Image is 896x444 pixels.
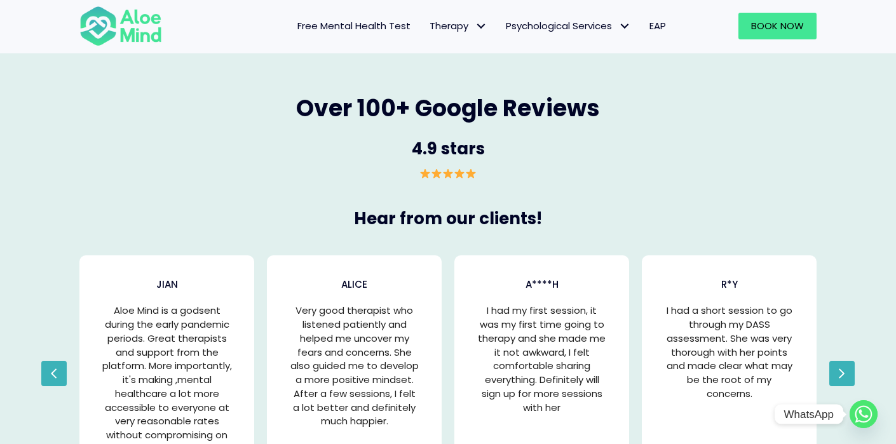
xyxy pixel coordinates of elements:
[41,361,67,386] button: Previous testimonial
[615,17,634,36] span: Psychological Services: submenu
[179,13,675,39] nav: Menu
[738,13,817,39] a: Book Now
[289,304,419,428] p: Very good therapist who listened patiently and helped me uncover my fears and concerns. She also ...
[276,278,432,291] h3: Alice
[354,207,542,230] span: Hear from our clients!
[640,13,675,39] a: EAP
[496,13,640,39] a: Psychological ServicesPsychological Services: submenu
[454,168,465,178] img: ⭐
[288,13,420,39] a: Free Mental Health Test
[420,168,430,178] img: ⭐
[412,137,485,160] span: 4.9 stars
[297,19,411,32] span: Free Mental Health Test
[89,278,245,291] h3: Jian
[850,400,878,428] a: Whatsapp
[466,168,476,178] img: ⭐
[829,361,855,386] button: Next testimonial
[296,92,600,124] span: Over 100+ Google Reviews
[431,168,442,178] img: ⭐
[751,19,804,32] span: Book Now
[420,13,496,39] a: TherapyTherapy: submenu
[443,168,453,178] img: ⭐
[664,304,794,400] p: I had a short session to go through my DASS assessment. She was very thorough with her points and...
[79,5,162,47] img: Aloe mind Logo
[430,19,487,32] span: Therapy
[649,19,666,32] span: EAP
[472,17,490,36] span: Therapy: submenu
[477,304,607,414] p: I had my first session, it was my first time going to therapy and she made me it not awkward, I f...
[506,19,630,32] span: Psychological Services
